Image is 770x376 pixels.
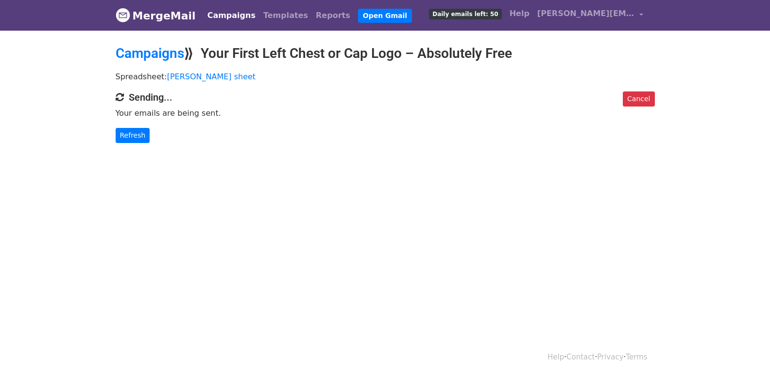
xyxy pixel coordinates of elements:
[429,9,501,19] span: Daily emails left: 50
[204,6,259,25] a: Campaigns
[116,45,655,62] h2: ⟫ Your First Left Chest or Cap Logo – Absolutely Free
[116,72,655,82] p: Spreadsheet:
[116,108,655,118] p: Your emails are being sent.
[597,353,623,361] a: Privacy
[566,353,595,361] a: Contact
[259,6,312,25] a: Templates
[116,5,196,26] a: MergeMail
[358,9,412,23] a: Open Gmail
[167,72,256,81] a: [PERSON_NAME] sheet
[533,4,647,27] a: [PERSON_NAME][EMAIL_ADDRESS][DOMAIN_NAME]
[116,128,150,143] a: Refresh
[623,91,654,107] a: Cancel
[537,8,634,19] span: [PERSON_NAME][EMAIL_ADDRESS][DOMAIN_NAME]
[425,4,505,23] a: Daily emails left: 50
[548,353,564,361] a: Help
[506,4,533,23] a: Help
[312,6,354,25] a: Reports
[116,45,184,61] a: Campaigns
[116,91,655,103] h4: Sending...
[116,8,130,22] img: MergeMail logo
[626,353,647,361] a: Terms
